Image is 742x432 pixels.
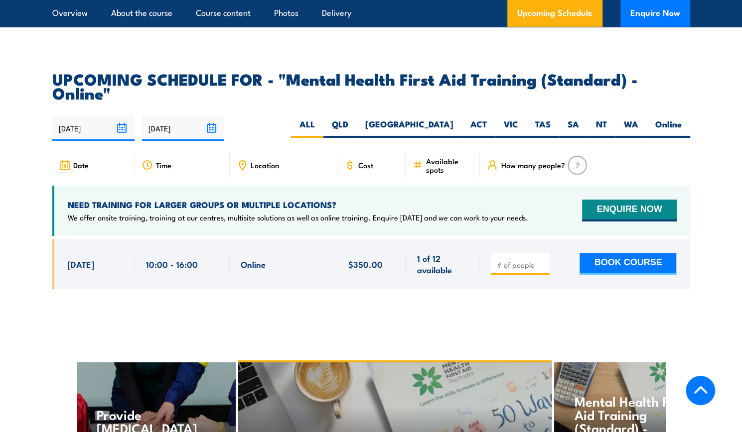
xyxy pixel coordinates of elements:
span: Location [251,161,279,169]
span: Online [241,258,266,270]
label: [GEOGRAPHIC_DATA] [357,118,462,138]
label: ACT [462,118,495,138]
span: [DATE] [68,258,94,270]
span: Available spots [426,157,473,174]
h4: NEED TRAINING FOR LARGER GROUPS OR MULTIPLE LOCATIONS? [68,199,528,210]
label: ALL [291,118,323,138]
button: ENQUIRE NOW [582,200,676,221]
p: We offer onsite training, training at our centres, multisite solutions as well as online training... [68,213,528,222]
span: Cost [358,161,373,169]
span: How many people? [501,161,565,169]
button: BOOK COURSE [580,253,676,275]
input: # of people [496,260,546,270]
span: Time [156,161,171,169]
label: SA [559,118,588,138]
label: QLD [323,118,357,138]
span: 10:00 - 16:00 [146,258,198,270]
label: VIC [495,118,527,138]
label: WA [615,118,647,138]
span: 1 of 12 available [417,252,469,276]
span: $350.00 [348,258,383,270]
input: From date [52,115,135,141]
label: Online [647,118,690,138]
input: To date [142,115,224,141]
span: Date [73,161,89,169]
h2: UPCOMING SCHEDULE FOR - "Mental Health First Aid Training (Standard) - Online" [52,72,690,100]
label: NT [588,118,615,138]
label: TAS [527,118,559,138]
